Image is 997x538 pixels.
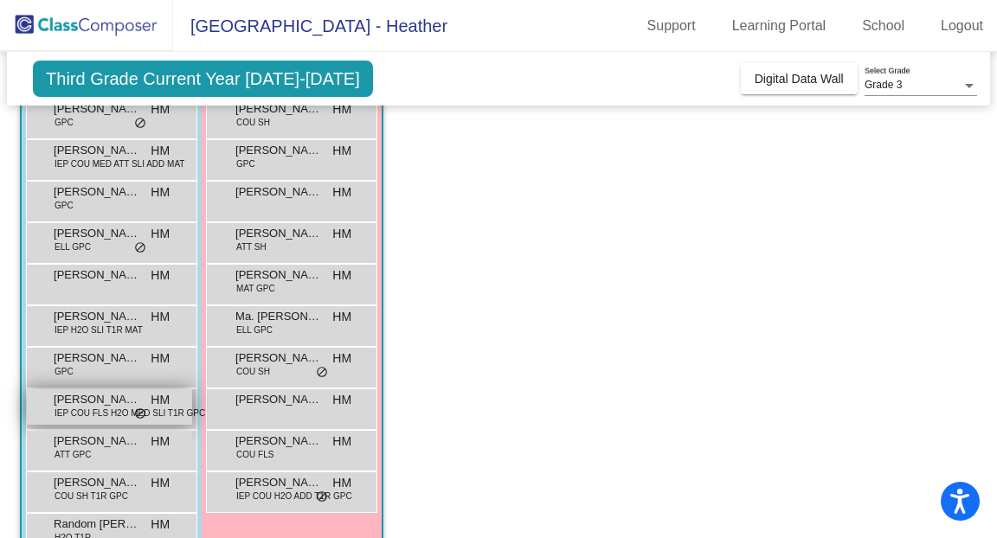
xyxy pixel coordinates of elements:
span: [PERSON_NAME] [54,349,140,367]
span: MAT GPC [236,282,275,295]
span: [GEOGRAPHIC_DATA] - Heather [173,12,447,40]
span: IEP COU FLS H2O MED SLI T1R GPC [55,407,205,420]
span: do_not_disturb_alt [316,490,328,504]
span: Random [PERSON_NAME] [54,516,140,533]
span: HM [332,183,351,202]
span: IEP COU MED ATT SLI ADD MAT [55,157,184,170]
span: HM [151,308,170,326]
span: ATT GPC [55,448,91,461]
span: do_not_disturb_alt [134,241,146,255]
span: HM [151,516,170,534]
span: [PERSON_NAME] [235,225,322,242]
span: HM [151,391,170,409]
span: [PERSON_NAME] [54,142,140,159]
span: do_not_disturb_alt [316,366,328,380]
span: [PERSON_NAME] [54,432,140,450]
span: IEP COU H2O ADD T1R GPC [236,490,352,503]
span: [PERSON_NAME] [235,432,322,450]
span: Digital Data Wall [755,72,844,86]
span: [PERSON_NAME] [235,142,322,159]
a: School [848,12,918,40]
span: HM [151,183,170,202]
span: [PERSON_NAME] [235,474,322,491]
span: HM [332,142,351,160]
span: HM [332,225,351,243]
span: [PERSON_NAME] [235,100,322,118]
button: Digital Data Wall [741,63,858,94]
span: HM [151,266,170,285]
span: HM [151,474,170,492]
span: [PERSON_NAME] [54,308,140,325]
span: ELL GPC [236,323,273,336]
span: HM [332,266,351,285]
a: Learning Portal [718,12,840,40]
span: do_not_disturb_alt [134,117,146,131]
span: HM [151,142,170,160]
a: Support [634,12,710,40]
span: [PERSON_NAME] [54,474,140,491]
span: HM [332,391,351,409]
span: COU SH T1R GPC [55,490,128,503]
span: HM [332,308,351,326]
span: GPC [55,365,74,378]
span: COU FLS [236,448,273,461]
span: [PERSON_NAME] [54,225,140,242]
span: HM [151,349,170,368]
span: do_not_disturb_alt [134,407,146,421]
span: GPC [55,199,74,212]
span: HM [151,225,170,243]
span: IEP H2O SLI T1R MAT [55,323,143,336]
span: [PERSON_NAME] [54,100,140,118]
span: HM [332,349,351,368]
span: HM [332,432,351,451]
span: Grade 3 [865,79,902,91]
span: [PERSON_NAME] [235,266,322,284]
span: [PERSON_NAME] [54,266,140,284]
span: HM [332,100,351,118]
span: Third Grade Current Year [DATE]-[DATE] [33,61,373,97]
span: ATT SH [236,240,267,253]
span: [PERSON_NAME] [54,391,140,408]
span: [PERSON_NAME] [235,349,322,367]
span: GPC [55,116,74,129]
span: [PERSON_NAME] [235,391,322,408]
a: Logout [927,12,997,40]
span: HM [151,432,170,451]
span: ELL GPC [55,240,91,253]
span: Ma. [PERSON_NAME] [235,308,322,325]
span: COU SH [236,365,270,378]
span: COU SH [236,116,270,129]
span: [PERSON_NAME] [235,183,322,201]
span: HM [151,100,170,118]
span: [PERSON_NAME] [54,183,140,201]
span: HM [332,474,351,492]
span: GPC [236,157,255,170]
